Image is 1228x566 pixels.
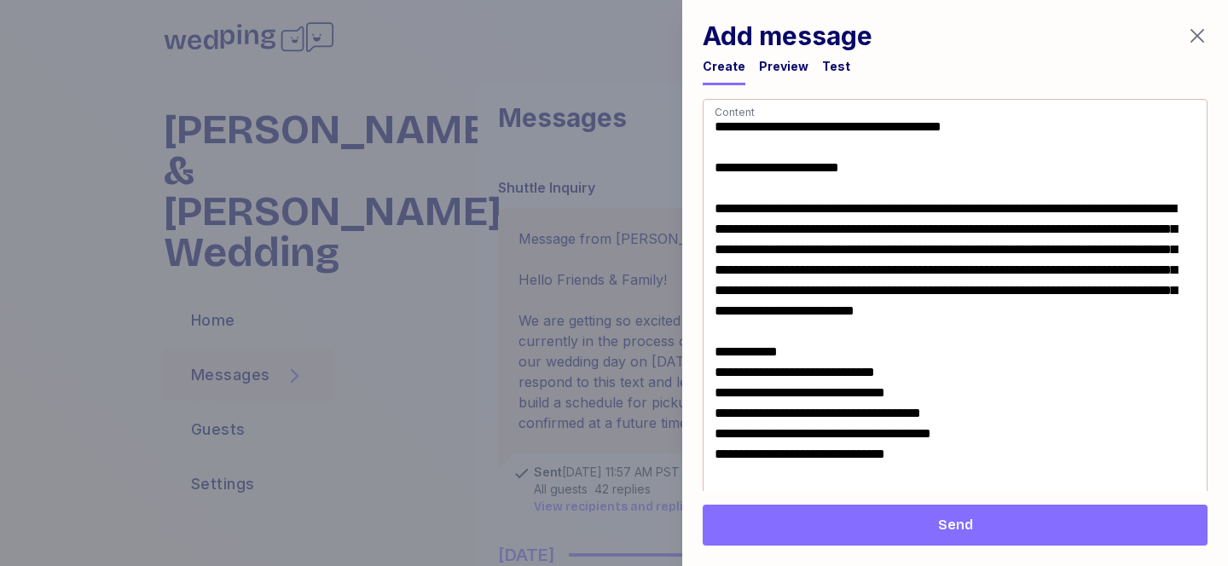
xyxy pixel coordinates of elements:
div: Create [703,58,745,75]
h1: Add message [703,20,872,51]
div: Preview [759,58,808,75]
button: Send [703,505,1208,546]
span: Send [938,515,973,535]
div: Test [822,58,850,75]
